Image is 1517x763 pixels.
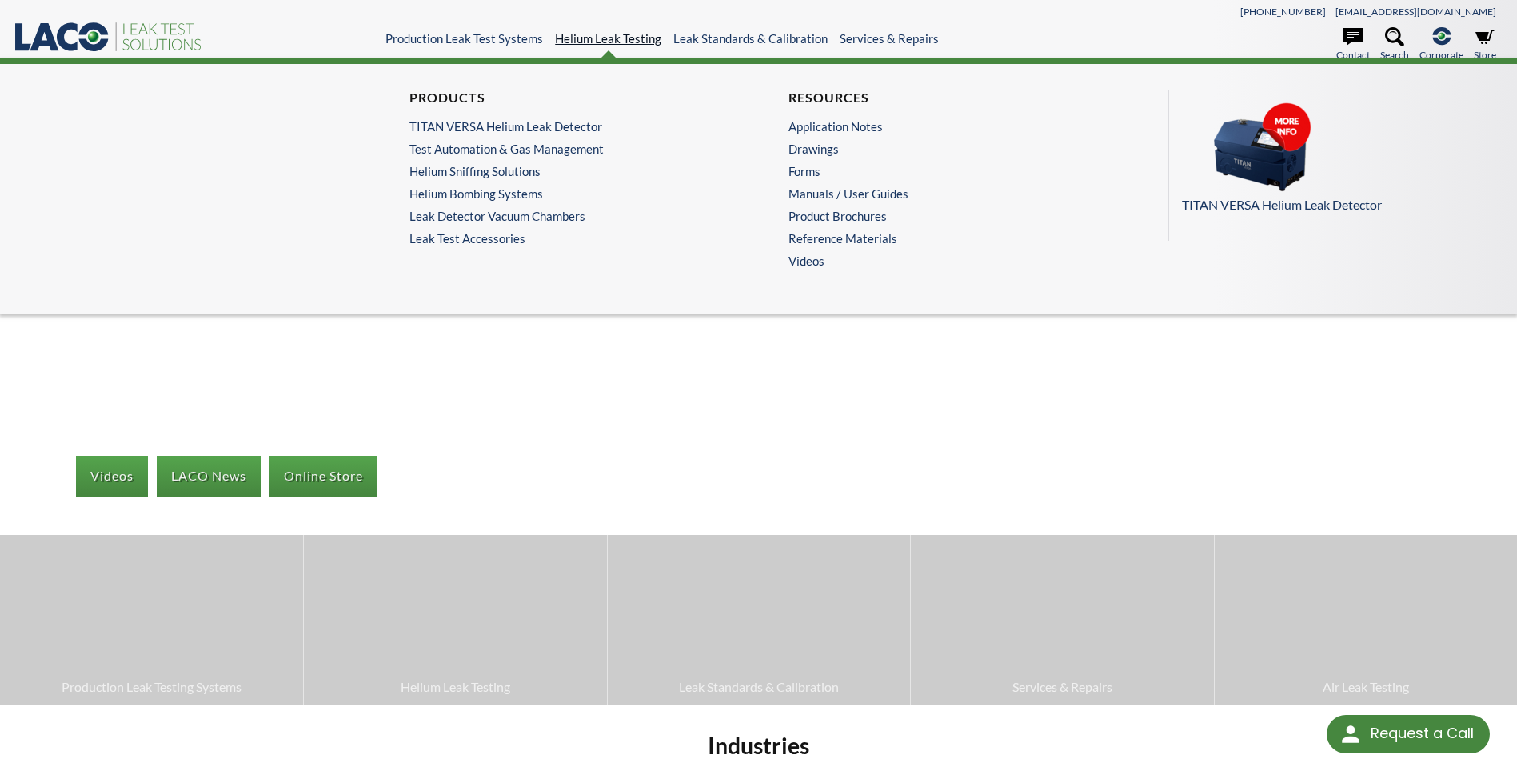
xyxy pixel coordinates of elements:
[385,31,543,46] a: Production Leak Test Systems
[1338,721,1363,747] img: round button
[1182,102,1487,215] a: TITAN VERSA Helium Leak Detector
[322,731,1194,761] h2: Industries
[788,142,1099,156] a: Drawings
[409,209,720,223] a: Leak Detector Vacuum Chambers
[1327,715,1490,753] div: Request a Call
[1215,535,1517,705] a: Air Leak Testing
[673,31,828,46] a: Leak Standards & Calibration
[157,456,261,496] a: LACO News
[608,535,910,705] a: Leak Standards & Calibration
[788,209,1099,223] a: Product Brochures
[312,677,598,697] span: Helium Leak Testing
[1371,715,1474,752] div: Request a Call
[1223,677,1509,697] span: Air Leak Testing
[1474,27,1496,62] a: Store
[840,31,939,46] a: Services & Repairs
[788,119,1099,134] a: Application Notes
[304,535,606,705] a: Helium Leak Testing
[555,31,661,46] a: Helium Leak Testing
[8,677,295,697] span: Production Leak Testing Systems
[409,164,720,178] a: Helium Sniffing Solutions
[1380,27,1409,62] a: Search
[1335,6,1496,18] a: [EMAIL_ADDRESS][DOMAIN_NAME]
[788,231,1099,246] a: Reference Materials
[1240,6,1326,18] a: [PHONE_NUMBER]
[788,186,1099,201] a: Manuals / User Guides
[788,164,1099,178] a: Forms
[409,231,728,246] a: Leak Test Accessories
[616,677,902,697] span: Leak Standards & Calibration
[911,535,1213,705] a: Services & Repairs
[919,677,1205,697] span: Services & Repairs
[409,119,720,134] a: TITAN VERSA Helium Leak Detector
[409,90,720,106] h4: Products
[1336,27,1370,62] a: Contact
[788,254,1107,268] a: Videos
[409,142,720,156] a: Test Automation & Gas Management
[409,186,720,201] a: Helium Bombing Systems
[1182,102,1342,192] img: Menu_Pods_TV.png
[1419,47,1463,62] span: Corporate
[76,456,148,496] a: Videos
[788,90,1099,106] h4: Resources
[1182,194,1487,215] p: TITAN VERSA Helium Leak Detector
[269,456,377,496] a: Online Store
